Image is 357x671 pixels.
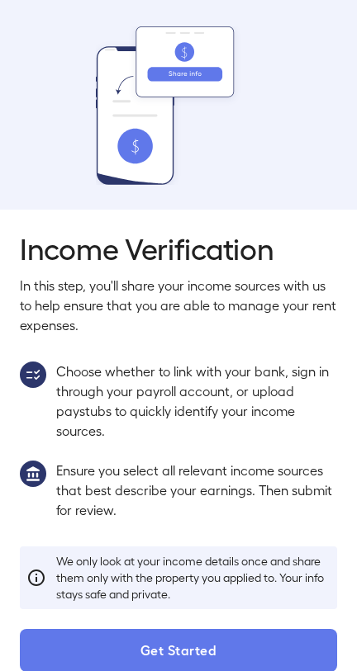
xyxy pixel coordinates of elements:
p: Choose whether to link with your bank, sign in through your payroll account, or upload paystubs t... [56,361,337,441]
p: In this step, you'll share your income sources with us to help ensure that you are able to manage... [20,276,337,335]
img: transfer_money.svg [96,26,261,185]
p: We only look at your income details once and share them only with the property you applied to. Yo... [56,553,331,602]
img: group1.svg [20,461,46,487]
h2: Income Verification [20,229,337,266]
img: group2.svg [20,361,46,388]
p: Ensure you select all relevant income sources that best describe your earnings. Then submit for r... [56,461,337,520]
